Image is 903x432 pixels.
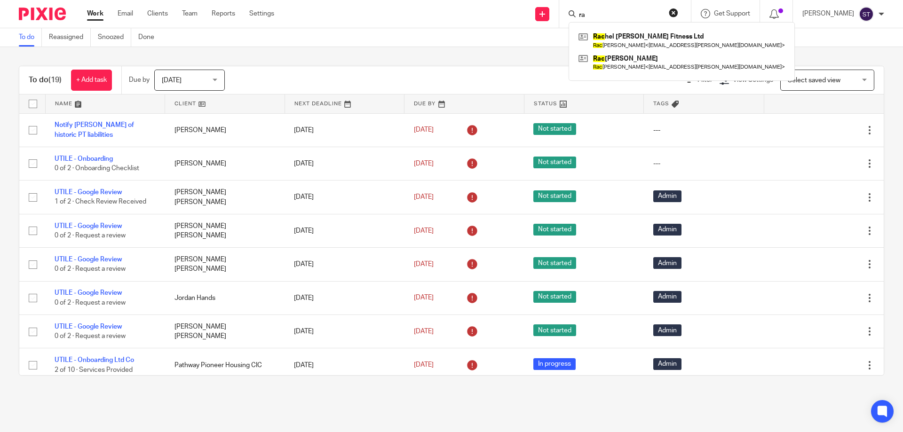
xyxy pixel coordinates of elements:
[714,10,750,17] span: Get Support
[55,357,134,363] a: UTILE - Onboarding Ltd Co
[55,165,139,172] span: 0 of 2 · Onboarding Checklist
[653,324,681,336] span: Admin
[414,328,434,335] span: [DATE]
[533,291,576,303] span: Not started
[165,113,285,147] td: [PERSON_NAME]
[212,9,235,18] a: Reports
[653,291,681,303] span: Admin
[165,181,285,214] td: [PERSON_NAME] [PERSON_NAME]
[165,147,285,180] td: [PERSON_NAME]
[55,266,126,273] span: 0 of 2 · Request a review
[55,156,113,162] a: UTILE - Onboarding
[182,9,198,18] a: Team
[48,76,62,84] span: (19)
[165,281,285,314] td: Jordan Hands
[653,224,681,236] span: Admin
[414,194,434,200] span: [DATE]
[533,324,576,336] span: Not started
[55,333,126,339] span: 0 of 2 · Request a review
[533,224,576,236] span: Not started
[19,28,42,47] a: To do
[165,315,285,348] td: [PERSON_NAME] [PERSON_NAME]
[653,126,755,135] div: ---
[653,257,681,269] span: Admin
[653,101,669,106] span: Tags
[129,75,150,85] p: Due by
[802,9,854,18] p: [PERSON_NAME]
[653,159,755,168] div: ---
[414,160,434,167] span: [DATE]
[533,190,576,202] span: Not started
[533,358,576,370] span: In progress
[669,8,678,17] button: Clear
[165,348,285,382] td: Pathway Pioneer Housing CIC
[578,11,663,20] input: Search
[55,189,122,196] a: UTILE - Google Review
[285,147,404,180] td: [DATE]
[653,358,681,370] span: Admin
[285,113,404,147] td: [DATE]
[285,181,404,214] td: [DATE]
[162,77,182,84] span: [DATE]
[165,214,285,247] td: [PERSON_NAME] [PERSON_NAME]
[165,248,285,281] td: [PERSON_NAME] [PERSON_NAME]
[98,28,131,47] a: Snoozed
[414,361,434,368] span: [DATE]
[414,127,434,134] span: [DATE]
[55,122,134,138] a: Notify [PERSON_NAME] of historic PT liabilities
[55,256,122,263] a: UTILE - Google Review
[29,75,62,85] h1: To do
[285,281,404,314] td: [DATE]
[55,290,122,296] a: UTILE - Google Review
[55,367,133,373] span: 2 of 10 · Services Provided
[55,223,122,229] a: UTILE - Google Review
[859,7,874,22] img: svg%3E
[285,248,404,281] td: [DATE]
[249,9,274,18] a: Settings
[55,199,146,205] span: 1 of 2 · Check Review Received
[533,123,576,135] span: Not started
[653,190,681,202] span: Admin
[285,214,404,247] td: [DATE]
[533,157,576,168] span: Not started
[49,28,91,47] a: Reassigned
[138,28,161,47] a: Done
[788,77,840,84] span: Select saved view
[414,295,434,301] span: [DATE]
[147,9,168,18] a: Clients
[87,9,103,18] a: Work
[71,70,112,91] a: + Add task
[414,261,434,267] span: [DATE]
[285,315,404,348] td: [DATE]
[55,232,126,239] span: 0 of 2 · Request a review
[285,348,404,382] td: [DATE]
[118,9,133,18] a: Email
[19,8,66,20] img: Pixie
[55,323,122,330] a: UTILE - Google Review
[55,299,126,306] span: 0 of 2 · Request a review
[533,257,576,269] span: Not started
[414,228,434,234] span: [DATE]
